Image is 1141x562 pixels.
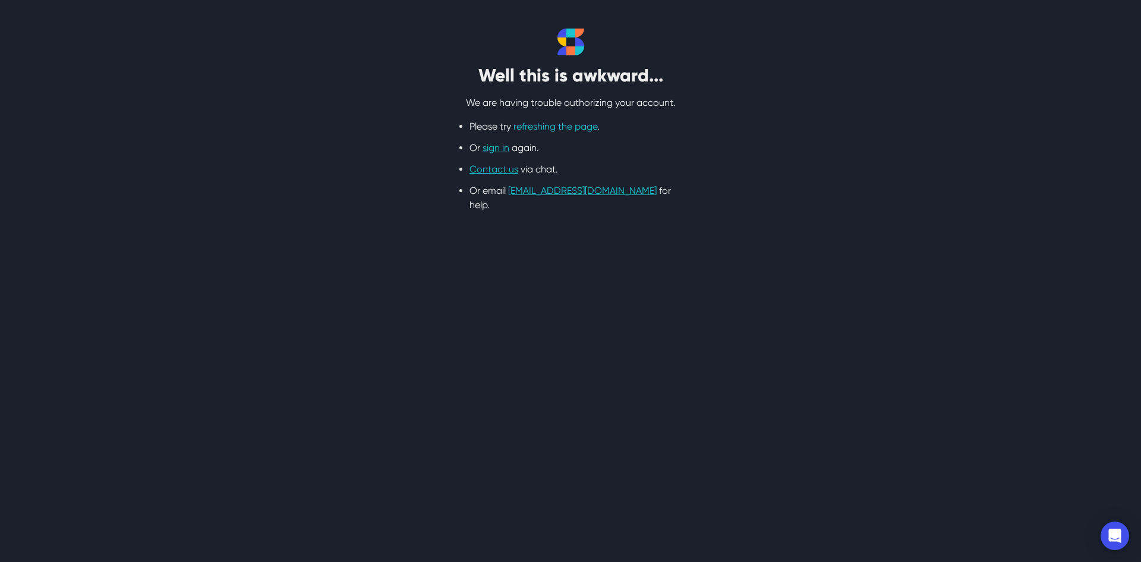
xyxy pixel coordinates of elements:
a: Contact us [469,164,518,175]
a: sign in [483,142,509,153]
li: Or again. [469,141,672,155]
p: We are having trouble authorizing your account. [422,96,719,110]
li: Please try . [469,120,672,134]
li: Or email for help. [469,184,672,212]
a: refreshing the page [513,121,597,132]
a: [EMAIL_ADDRESS][DOMAIN_NAME] [508,185,657,196]
div: Open Intercom Messenger [1101,522,1129,550]
h2: Well this is awkward... [422,65,719,86]
li: via chat. [469,162,672,177]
